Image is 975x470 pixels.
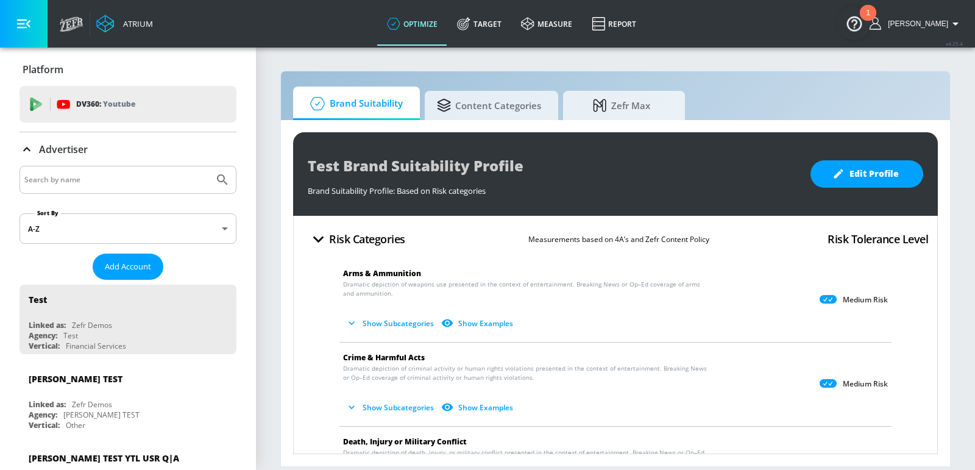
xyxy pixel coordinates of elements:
[883,20,948,28] span: login as: eugenia.kim@zefr.com
[39,143,88,156] p: Advertiser
[118,18,153,29] div: Atrium
[35,209,61,217] label: Sort By
[866,13,870,29] div: 1
[19,132,236,166] div: Advertiser
[582,2,646,46] a: Report
[63,410,140,420] div: [PERSON_NAME] TEST
[19,364,236,433] div: [PERSON_NAME] TESTLinked as:Zefr DemosAgency:[PERSON_NAME] TESTVertical:Other
[575,91,668,120] span: Zefr Max
[828,230,928,247] h4: Risk Tolerance Level
[23,63,63,76] p: Platform
[308,179,798,196] div: Brand Suitability Profile: Based on Risk categories
[103,98,135,110] p: Youtube
[437,91,541,120] span: Content Categories
[72,399,112,410] div: Zefr Demos
[96,15,153,33] a: Atrium
[343,364,711,382] span: Dramatic depiction of criminal activity or human rights violations presented in the context of en...
[93,254,163,280] button: Add Account
[343,448,711,466] span: Dramatic depiction of death, injury, or military conflict presented in the context of entertainme...
[343,436,467,447] span: Death, Injury or Military Conflict
[870,16,963,31] button: [PERSON_NAME]
[29,410,57,420] div: Agency:
[343,313,439,333] button: Show Subcategories
[837,6,871,40] button: Open Resource Center, 1 new notification
[63,330,78,341] div: Test
[105,260,151,274] span: Add Account
[343,352,425,363] span: Crime & Harmful Acts
[303,225,410,254] button: Risk Categories
[843,379,888,389] p: Medium Risk
[29,294,47,305] div: Test
[66,341,126,351] div: Financial Services
[19,52,236,87] div: Platform
[377,2,447,46] a: optimize
[19,86,236,123] div: DV360: Youtube
[439,397,518,418] button: Show Examples
[24,172,209,188] input: Search by name
[528,233,709,246] p: Measurements based on 4A’s and Zefr Content Policy
[29,341,60,351] div: Vertical:
[29,399,66,410] div: Linked as:
[29,452,179,464] div: [PERSON_NAME] TEST YTL USR Q|A
[343,280,711,298] span: Dramatic depiction of weapons use presented in the context of entertainment. Breaking News or Op–...
[29,373,122,385] div: [PERSON_NAME] TEST
[305,89,403,118] span: Brand Suitability
[810,160,923,188] button: Edit Profile
[843,295,888,305] p: Medium Risk
[29,320,66,330] div: Linked as:
[19,213,236,244] div: A-Z
[447,2,511,46] a: Target
[835,166,899,182] span: Edit Profile
[343,397,439,418] button: Show Subcategories
[329,230,405,247] h4: Risk Categories
[439,313,518,333] button: Show Examples
[343,268,421,279] span: Arms & Ammunition
[29,420,60,430] div: Vertical:
[511,2,582,46] a: measure
[76,98,135,111] p: DV360:
[72,320,112,330] div: Zefr Demos
[946,40,963,47] span: v 4.25.4
[66,420,85,430] div: Other
[19,285,236,354] div: TestLinked as:Zefr DemosAgency:TestVertical:Financial Services
[29,330,57,341] div: Agency:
